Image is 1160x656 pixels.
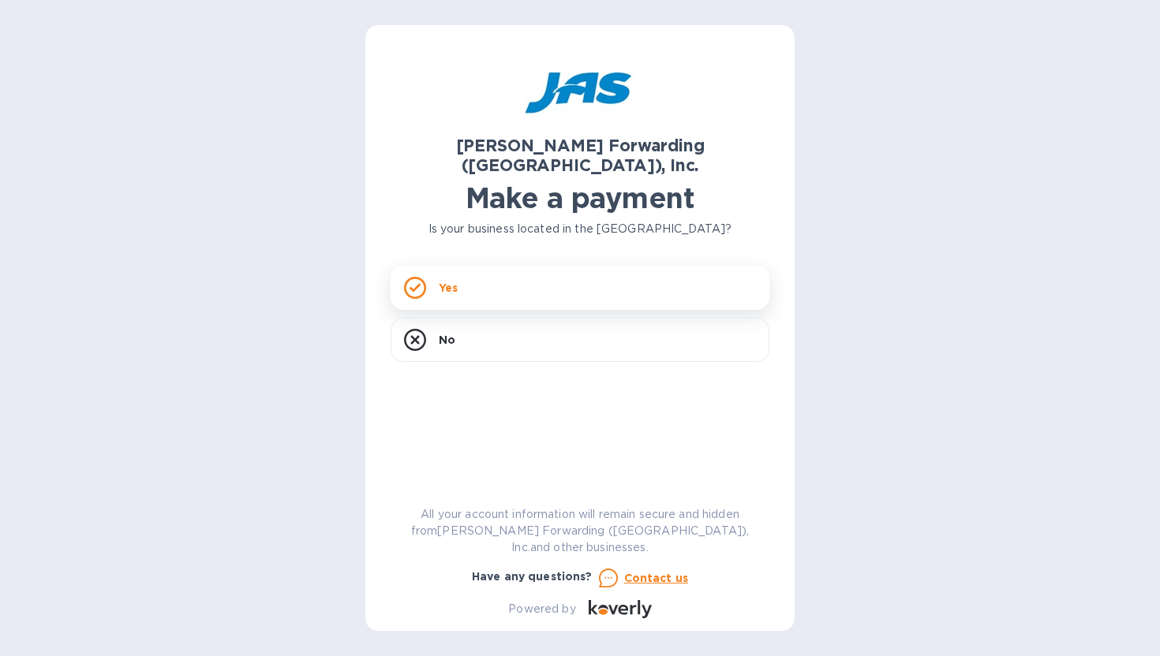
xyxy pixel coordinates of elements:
b: Have any questions? [472,570,593,583]
p: All your account information will remain secure and hidden from [PERSON_NAME] Forwarding ([GEOGRA... [391,506,769,556]
p: No [439,332,455,348]
b: [PERSON_NAME] Forwarding ([GEOGRAPHIC_DATA]), Inc. [456,136,705,175]
h1: Make a payment [391,181,769,214]
p: Is your business located in the [GEOGRAPHIC_DATA]? [391,221,769,237]
u: Contact us [624,572,689,584]
p: Yes [439,280,458,296]
p: Powered by [508,601,575,617]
